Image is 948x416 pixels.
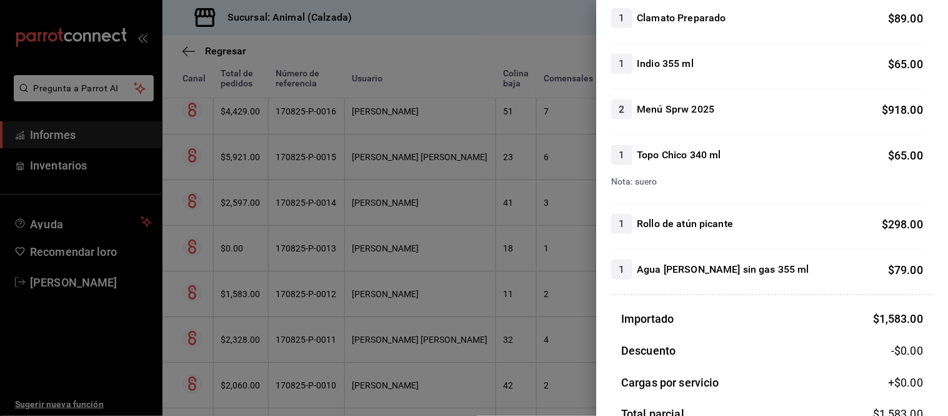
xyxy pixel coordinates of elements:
[888,103,923,116] font: 918.00
[619,263,624,275] font: 1
[637,12,726,24] font: Clamato Preparado
[888,149,894,162] font: $
[888,218,923,231] font: 298.00
[637,58,694,69] font: Indio 355 ml
[619,149,624,161] font: 1
[891,344,923,357] font: -$0.00
[611,176,657,186] font: Nota: suero
[888,58,894,71] font: $
[888,263,894,276] font: $
[901,376,923,389] font: 0.00
[894,263,923,276] font: 79.00
[894,58,923,71] font: 65.00
[894,149,923,162] font: 65.00
[637,103,714,115] font: Menú Sprw 2025
[873,312,879,325] font: $
[894,12,923,25] font: 89.00
[619,12,624,24] font: 1
[621,376,719,389] font: Cargas por servicio
[882,218,888,231] font: $
[879,312,923,325] font: 1,583.00
[619,58,624,69] font: 1
[619,218,624,230] font: 1
[621,312,674,325] font: Importado
[637,149,721,161] font: Topo Chico 340 ml
[637,218,733,230] font: Rollo de atún picante
[882,103,888,116] font: $
[621,344,676,357] font: Descuento
[637,263,809,275] font: Agua [PERSON_NAME] sin gas 355 ml
[888,376,901,389] font: +$
[619,103,624,115] font: 2
[888,12,894,25] font: $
